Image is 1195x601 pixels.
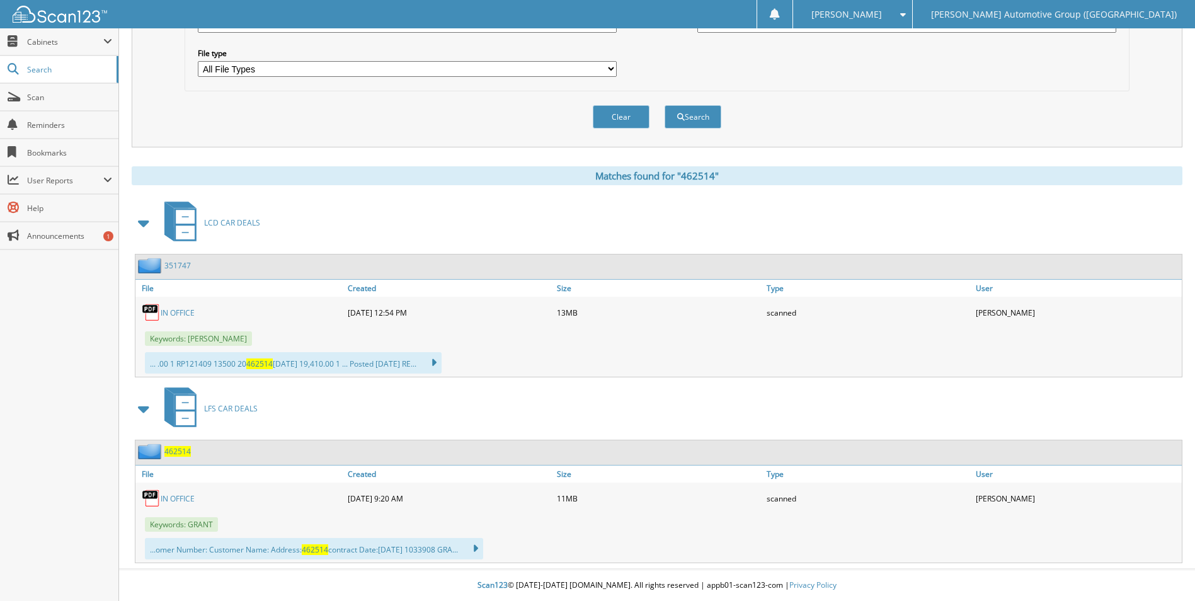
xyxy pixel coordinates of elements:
span: LFS CAR DEALS [204,403,258,414]
a: LCD CAR DEALS [157,198,260,248]
a: IN OFFICE [161,493,195,504]
img: folder2.png [138,444,164,459]
span: Scan [27,92,112,103]
span: Keywords: [PERSON_NAME] [145,331,252,346]
span: Search [27,64,110,75]
span: Scan123 [477,580,508,590]
a: User [973,280,1182,297]
div: [DATE] 9:20 AM [345,486,554,511]
label: File type [198,48,617,59]
a: LFS CAR DEALS [157,384,258,433]
img: folder2.png [138,258,164,273]
button: Search [665,105,721,129]
div: 11MB [554,486,763,511]
div: scanned [763,300,973,325]
div: Matches found for "462514" [132,166,1182,185]
a: User [973,466,1182,483]
span: [PERSON_NAME] [811,11,882,18]
a: Type [763,466,973,483]
span: LCD CAR DEALS [204,217,260,228]
a: Created [345,466,554,483]
div: ...omer Number: Customer Name: Address: contract Date:[DATE] 1033908 GRA... [145,538,483,559]
div: © [DATE]-[DATE] [DOMAIN_NAME]. All rights reserved | appb01-scan123-com | [119,570,1195,601]
a: Size [554,466,763,483]
span: [PERSON_NAME] Automotive Group ([GEOGRAPHIC_DATA]) [931,11,1177,18]
span: Cabinets [27,37,103,47]
div: [DATE] 12:54 PM [345,300,554,325]
a: Created [345,280,554,297]
span: User Reports [27,175,103,186]
div: 13MB [554,300,763,325]
div: [PERSON_NAME] [973,300,1182,325]
span: Announcements [27,231,112,241]
span: Reminders [27,120,112,130]
div: ... .00 1 RP121409 13500 20 [DATE] 19,410.00 1 ... Posted [DATE] RE... [145,352,442,374]
span: Keywords: GRANT [145,517,218,532]
div: scanned [763,486,973,511]
button: Clear [593,105,649,129]
a: 462514 [164,446,191,457]
span: Bookmarks [27,147,112,158]
a: File [135,466,345,483]
span: 462514 [302,544,328,555]
div: [PERSON_NAME] [973,486,1182,511]
span: 462514 [246,358,273,369]
a: Privacy Policy [789,580,837,590]
a: 351747 [164,260,191,271]
a: Type [763,280,973,297]
img: scan123-logo-white.svg [13,6,107,23]
a: IN OFFICE [161,307,195,318]
a: Size [554,280,763,297]
div: 1 [103,231,113,241]
img: PDF.png [142,489,161,508]
a: File [135,280,345,297]
img: PDF.png [142,303,161,322]
span: Help [27,203,112,214]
